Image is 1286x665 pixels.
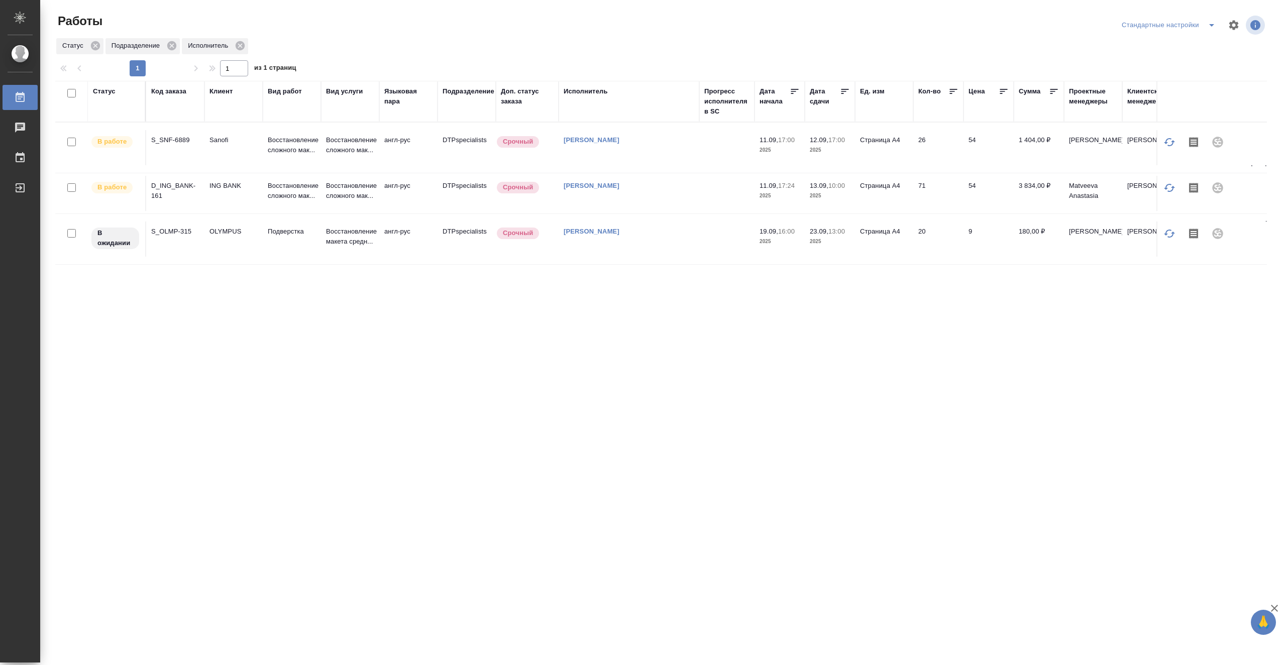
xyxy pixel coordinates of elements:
[1157,176,1182,200] button: Обновить
[810,191,850,201] p: 2025
[182,38,248,54] div: Исполнитель
[1122,176,1181,211] td: [PERSON_NAME]
[704,86,749,117] div: Прогресс исполнителя в SC
[1014,130,1064,165] td: 1 404,00 ₽
[209,135,258,145] p: Sanofi
[438,130,496,165] td: DTPspecialists
[760,145,800,155] p: 2025
[93,86,116,96] div: Статус
[564,182,619,189] a: [PERSON_NAME]
[913,221,963,257] td: 20
[810,136,828,144] p: 12.09,
[564,136,619,144] a: [PERSON_NAME]
[1119,17,1222,33] div: split button
[1251,610,1276,635] button: 🙏
[384,86,433,106] div: Языковая пара
[151,135,199,145] div: S_SNF-6889
[963,130,1014,165] td: 54
[326,181,374,201] p: Восстановление сложного мак...
[268,86,302,96] div: Вид работ
[1206,130,1230,154] div: Проект не привязан
[1157,130,1182,154] button: Обновить
[326,135,374,155] p: Восстановление сложного мак...
[1014,176,1064,211] td: 3 834,00 ₽
[918,86,941,96] div: Кол-во
[564,228,619,235] a: [PERSON_NAME]
[1014,221,1064,257] td: 180,00 ₽
[97,228,133,248] p: В ожидании
[151,86,186,96] div: Код заказа
[151,181,199,201] div: D_ING_BANK-161
[1127,86,1175,106] div: Клиентские менеджеры
[105,38,180,54] div: Подразделение
[379,176,438,211] td: англ-рус
[1064,221,1122,257] td: [PERSON_NAME]
[855,176,913,211] td: Страница А4
[326,86,363,96] div: Вид услуги
[503,137,533,147] p: Срочный
[112,41,163,51] p: Подразделение
[760,228,778,235] p: 19.09,
[1182,130,1206,154] button: Скопировать мини-бриф
[268,181,316,201] p: Восстановление сложного мак...
[963,176,1014,211] td: 54
[778,182,795,189] p: 17:24
[1255,612,1272,633] span: 🙏
[268,227,316,237] p: Подверстка
[1122,221,1181,257] td: [PERSON_NAME]
[379,221,438,257] td: англ-рус
[810,237,850,247] p: 2025
[326,227,374,247] p: Восстановление макета средн...
[97,182,127,192] p: В работе
[810,145,850,155] p: 2025
[1064,130,1122,165] td: [PERSON_NAME]
[90,227,140,250] div: Исполнитель назначен, приступать к работе пока рано
[828,228,845,235] p: 13:00
[760,86,790,106] div: Дата начала
[501,86,554,106] div: Доп. статус заказа
[1157,221,1182,246] button: Обновить
[1019,86,1040,96] div: Сумма
[760,191,800,201] p: 2025
[209,86,233,96] div: Клиент
[1064,176,1122,211] td: Matveeva Anastasia
[1222,13,1246,37] span: Настроить таблицу
[760,136,778,144] p: 11.09,
[1122,130,1181,165] td: [PERSON_NAME]
[810,182,828,189] p: 13.09,
[855,130,913,165] td: Страница А4
[855,221,913,257] td: Страница А4
[1182,176,1206,200] button: Скопировать мини-бриф
[379,130,438,165] td: англ-рус
[209,227,258,237] p: OLYMPUS
[778,136,795,144] p: 17:00
[188,41,232,51] p: Исполнитель
[503,228,533,238] p: Срочный
[1069,86,1117,106] div: Проектные менеджеры
[810,228,828,235] p: 23.09,
[443,86,494,96] div: Подразделение
[963,221,1014,257] td: 9
[438,176,496,211] td: DTPspecialists
[1246,16,1267,35] span: Посмотреть информацию
[90,181,140,194] div: Исполнитель выполняет работу
[209,181,258,191] p: ING BANK
[760,237,800,247] p: 2025
[503,182,533,192] p: Срочный
[90,135,140,149] div: Исполнитель выполняет работу
[913,176,963,211] td: 71
[56,38,103,54] div: Статус
[151,227,199,237] div: S_OLMP-315
[62,41,87,51] p: Статус
[1182,221,1206,246] button: Скопировать мини-бриф
[969,86,985,96] div: Цена
[913,130,963,165] td: 26
[254,62,296,76] span: из 1 страниц
[438,221,496,257] td: DTPspecialists
[55,13,102,29] span: Работы
[778,228,795,235] p: 16:00
[1206,221,1230,246] div: Проект не привязан
[860,86,885,96] div: Ед. изм
[828,136,845,144] p: 17:00
[760,182,778,189] p: 11.09,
